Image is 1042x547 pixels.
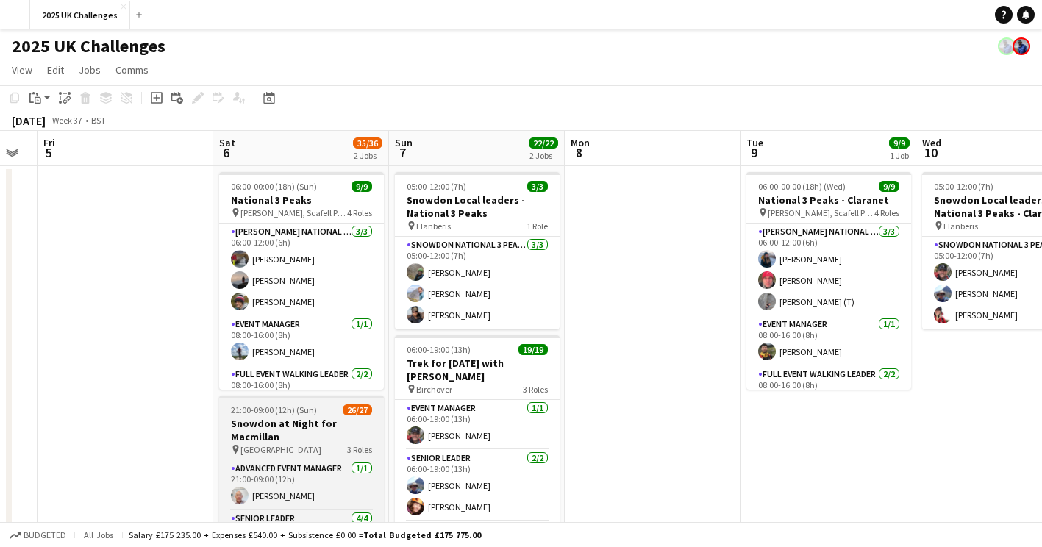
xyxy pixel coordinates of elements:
[49,115,85,126] span: Week 37
[47,63,64,76] span: Edit
[12,35,165,57] h1: 2025 UK Challenges
[115,63,149,76] span: Comms
[24,530,66,540] span: Budgeted
[110,60,154,79] a: Comms
[12,63,32,76] span: View
[998,37,1016,55] app-user-avatar: Andy Baker
[79,63,101,76] span: Jobs
[7,527,68,543] button: Budgeted
[81,529,116,540] span: All jobs
[73,60,107,79] a: Jobs
[30,1,130,29] button: 2025 UK Challenges
[12,113,46,128] div: [DATE]
[6,60,38,79] a: View
[41,60,70,79] a: Edit
[129,529,481,540] div: Salary £175 235.00 + Expenses £540.00 + Subsistence £0.00 =
[363,529,481,540] span: Total Budgeted £175 775.00
[91,115,106,126] div: BST
[1013,37,1030,55] app-user-avatar: Andy Baker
